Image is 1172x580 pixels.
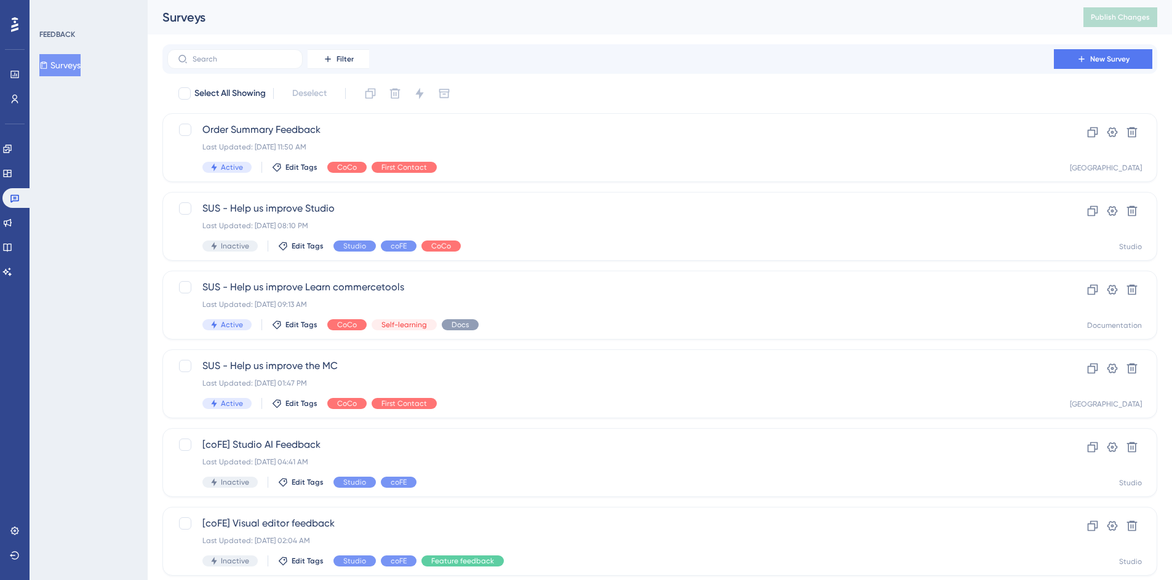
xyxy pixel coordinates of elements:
span: Publish Changes [1091,12,1150,22]
span: Feature feedback [431,556,494,566]
span: Select All Showing [194,86,266,101]
span: Edit Tags [292,556,324,566]
button: New Survey [1054,49,1152,69]
span: SUS - Help us improve Learn commercetools [202,280,1019,295]
span: Filter [337,54,354,64]
button: Edit Tags [272,162,317,172]
input: Search [193,55,292,63]
span: Edit Tags [285,162,317,172]
span: First Contact [381,162,427,172]
span: coFE [391,556,407,566]
span: coFE [391,477,407,487]
span: Active [221,399,243,408]
span: CoCo [337,162,357,172]
span: Studio [343,556,366,566]
div: FEEDBACK [39,30,75,39]
button: Filter [308,49,369,69]
span: Edit Tags [292,241,324,251]
div: Studio [1119,242,1142,252]
button: Surveys [39,54,81,76]
span: New Survey [1090,54,1130,64]
span: Active [221,320,243,330]
span: CoCo [431,241,451,251]
span: Inactive [221,477,249,487]
div: [GEOGRAPHIC_DATA] [1070,399,1142,409]
span: [coFE] Visual editor feedback [202,516,1019,531]
span: Edit Tags [292,477,324,487]
span: Studio [343,241,366,251]
div: Last Updated: [DATE] 11:50 AM [202,142,1019,152]
div: Last Updated: [DATE] 04:41 AM [202,457,1019,467]
span: coFE [391,241,407,251]
button: Edit Tags [272,320,317,330]
span: CoCo [337,399,357,408]
span: Edit Tags [285,320,317,330]
button: Edit Tags [278,241,324,251]
span: First Contact [381,399,427,408]
span: CoCo [337,320,357,330]
span: Self-learning [381,320,427,330]
button: Edit Tags [278,556,324,566]
span: Docs [452,320,469,330]
div: Studio [1119,478,1142,488]
div: Last Updated: [DATE] 01:47 PM [202,378,1019,388]
span: SUS - Help us improve Studio [202,201,1019,216]
div: Surveys [162,9,1053,26]
span: Inactive [221,556,249,566]
div: [GEOGRAPHIC_DATA] [1070,163,1142,173]
span: SUS - Help us improve the MC [202,359,1019,373]
button: Publish Changes [1083,7,1157,27]
div: Last Updated: [DATE] 08:10 PM [202,221,1019,231]
div: Last Updated: [DATE] 09:13 AM [202,300,1019,309]
div: Last Updated: [DATE] 02:04 AM [202,536,1019,546]
div: Documentation [1087,320,1142,330]
span: Studio [343,477,366,487]
span: Deselect [292,86,327,101]
button: Deselect [281,82,338,105]
button: Edit Tags [272,399,317,408]
span: Active [221,162,243,172]
button: Edit Tags [278,477,324,487]
span: Inactive [221,241,249,251]
span: [coFE] Studio AI Feedback [202,437,1019,452]
span: Edit Tags [285,399,317,408]
span: Order Summary Feedback [202,122,1019,137]
div: Studio [1119,557,1142,566]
